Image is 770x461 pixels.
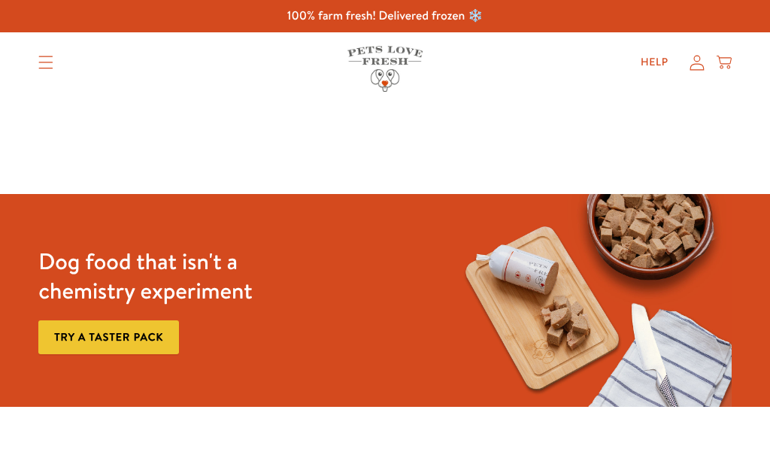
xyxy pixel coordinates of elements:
[629,47,681,77] a: Help
[38,320,179,354] a: Try a taster pack
[450,194,732,407] img: Fussy
[38,247,320,305] h3: Dog food that isn't a chemistry experiment
[347,46,423,92] img: Pets Love Fresh
[26,44,65,81] summary: Translation missing: en.sections.header.menu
